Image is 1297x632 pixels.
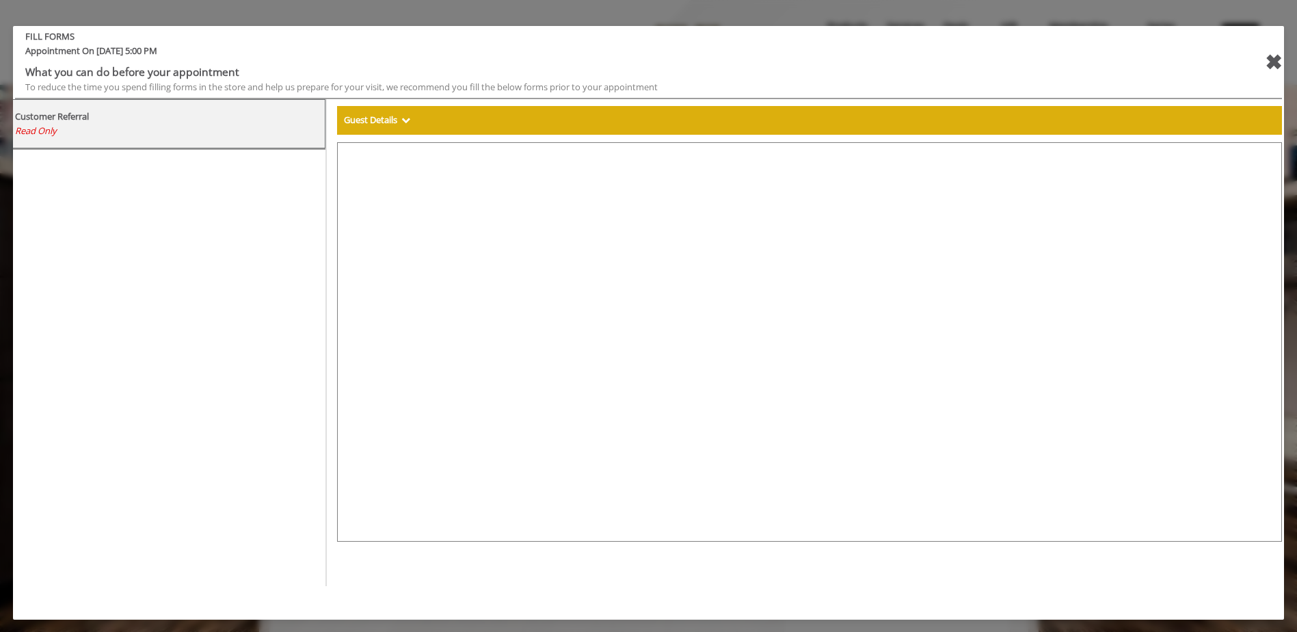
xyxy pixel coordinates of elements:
span: Read Only [15,124,57,137]
b: Guest Details [344,114,397,126]
span: Appointment On [DATE] 5:00 PM [15,44,1175,64]
b: Customer Referral [15,110,89,122]
div: To reduce the time you spend filling forms in the store and help us prepare for your visit, we re... [25,80,1164,94]
div: Guest Details Show [337,106,1282,135]
div: close forms [1265,46,1282,79]
iframe: formsViewWeb [337,142,1282,542]
b: What you can do before your appointment [25,64,239,79]
b: FILL FORMS [15,29,1175,44]
span: Show [401,114,410,126]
